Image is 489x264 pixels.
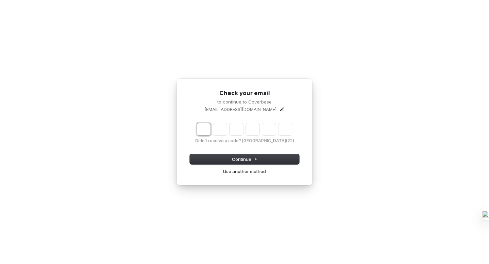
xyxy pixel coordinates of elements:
[197,123,306,135] input: Enter verification code
[190,89,299,97] h1: Check your email
[232,156,257,162] span: Continue
[204,106,276,112] p: [EMAIL_ADDRESS][DOMAIN_NAME]
[223,168,266,174] a: Use another method
[279,107,285,112] button: Edit
[190,99,299,105] p: to continue to Coverbase
[190,154,299,164] button: Continue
